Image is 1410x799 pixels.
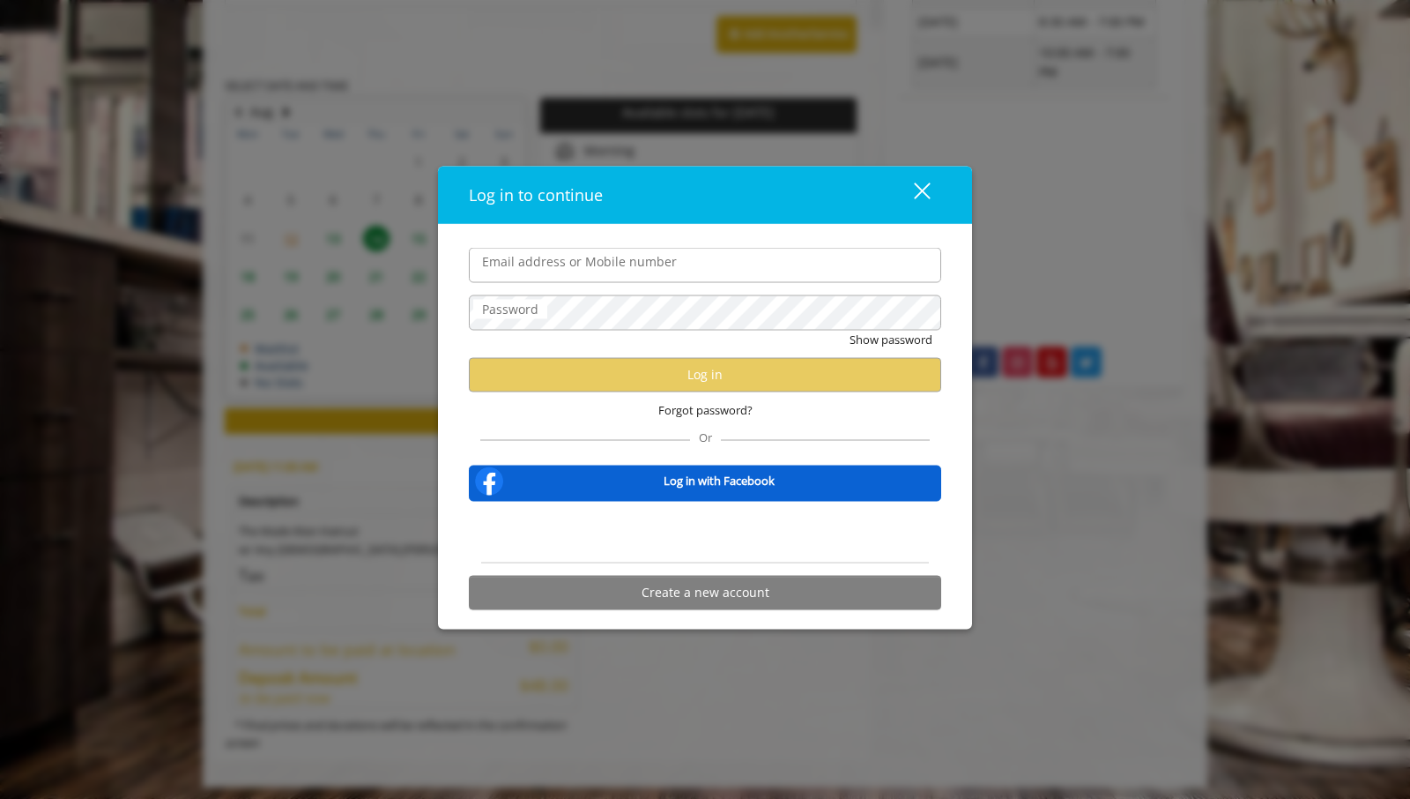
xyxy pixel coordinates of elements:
b: Log in with Facebook [664,472,775,490]
input: Password [469,295,941,331]
button: Show password [850,331,932,349]
button: Log in [469,357,941,392]
div: Sign in with Google. Opens in new tab [625,512,786,551]
input: Email address or Mobile number [469,248,941,283]
div: close dialog [894,182,929,208]
span: Forgot password? [658,400,753,419]
label: Email address or Mobile number [473,252,686,272]
img: facebook-logo [471,463,507,498]
button: close dialog [881,176,941,213]
iframe: Sign in with Google Button [616,512,795,551]
span: Log in to continue [469,184,603,205]
button: Create a new account [469,575,941,609]
span: Or [690,429,721,444]
label: Password [473,300,547,319]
